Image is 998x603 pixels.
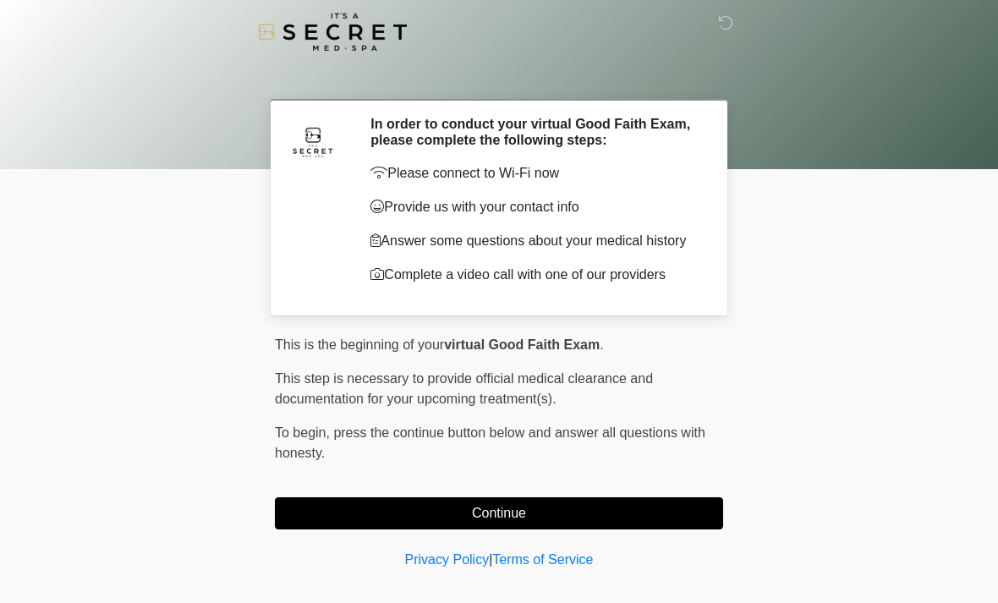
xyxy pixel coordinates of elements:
span: This is the beginning of your [275,337,444,352]
span: To begin, [275,425,333,440]
p: Answer some questions about your medical history [370,231,698,251]
strong: virtual Good Faith Exam [444,337,600,352]
span: This step is necessary to provide official medical clearance and documentation for your upcoming ... [275,371,653,406]
button: Continue [275,497,723,529]
p: Please connect to Wi-Fi now [370,163,698,184]
span: . [600,337,603,352]
img: It's A Secret Med Spa Logo [258,13,407,51]
img: Agent Avatar [288,116,338,167]
p: Provide us with your contact info [370,197,698,217]
span: press the continue button below and answer all questions with honesty. [275,425,705,460]
h1: ‎ ‎ [262,61,736,92]
a: | [489,552,492,567]
a: Privacy Policy [405,552,490,567]
p: Complete a video call with one of our providers [370,265,698,285]
a: Terms of Service [492,552,593,567]
h2: In order to conduct your virtual Good Faith Exam, please complete the following steps: [370,116,698,148]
